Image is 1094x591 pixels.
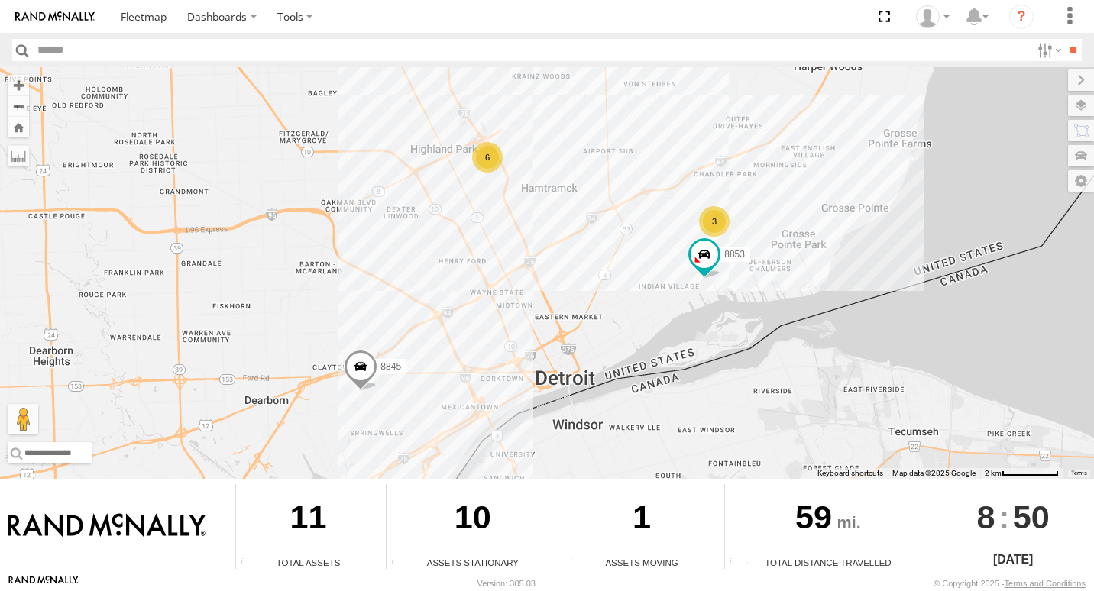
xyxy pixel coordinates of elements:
button: Drag Pegman onto the map to open Street View [8,404,38,434]
div: Total distance travelled by all assets within specified date range and applied filters [725,557,748,569]
button: Zoom in [8,75,29,95]
div: [DATE] [937,551,1088,569]
a: Visit our Website [8,576,79,591]
div: 1 [565,484,719,556]
label: Measure [8,145,29,166]
span: 8853 [724,248,745,259]
div: : [937,484,1088,550]
div: Total number of assets current stationary. [387,557,409,569]
span: Map data ©2025 Google [892,469,976,477]
label: Search Filter Options [1031,39,1064,61]
a: Terms [1071,470,1087,476]
img: Rand McNally [8,513,206,539]
button: Keyboard shortcuts [817,468,883,479]
span: 8 [977,484,995,550]
div: Assets Stationary [387,556,559,569]
div: Total number of Enabled Assets [236,557,259,569]
i: ? [1009,5,1034,29]
img: rand-logo.svg [15,11,95,22]
div: 3 [699,206,730,237]
div: Total Assets [236,556,380,569]
span: 2 km [985,469,1002,477]
button: Zoom Home [8,117,29,137]
div: Version: 305.03 [477,579,536,588]
a: Terms and Conditions [1005,579,1086,588]
div: Total Distance Travelled [725,556,932,569]
div: © Copyright 2025 - [934,579,1086,588]
span: 8845 [380,361,401,372]
div: Total number of assets current in transit. [565,557,588,569]
div: Assets Moving [565,556,719,569]
div: 6 [472,142,503,173]
button: Zoom out [8,95,29,117]
button: Map Scale: 2 km per 71 pixels [980,468,1063,479]
div: 59 [725,484,932,556]
label: Map Settings [1068,170,1094,192]
span: 50 [1013,484,1050,550]
div: 11 [236,484,380,556]
div: Valeo Dash [911,5,955,28]
div: 10 [387,484,559,556]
